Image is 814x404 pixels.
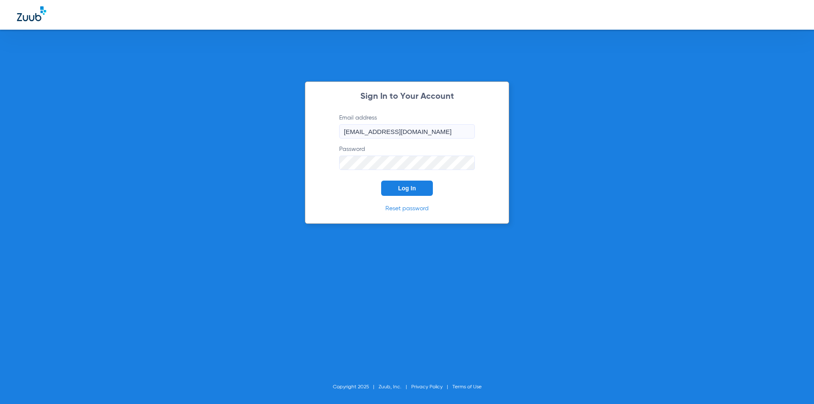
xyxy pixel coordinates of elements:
[385,206,429,212] a: Reset password
[326,92,488,101] h2: Sign In to Your Account
[339,124,475,139] input: Email address
[411,384,443,390] a: Privacy Policy
[398,185,416,192] span: Log In
[381,181,433,196] button: Log In
[339,156,475,170] input: Password
[379,383,411,391] li: Zuub, Inc.
[339,114,475,139] label: Email address
[333,383,379,391] li: Copyright 2025
[772,363,814,404] iframe: Chat Widget
[452,384,482,390] a: Terms of Use
[339,145,475,170] label: Password
[17,6,46,21] img: Zuub Logo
